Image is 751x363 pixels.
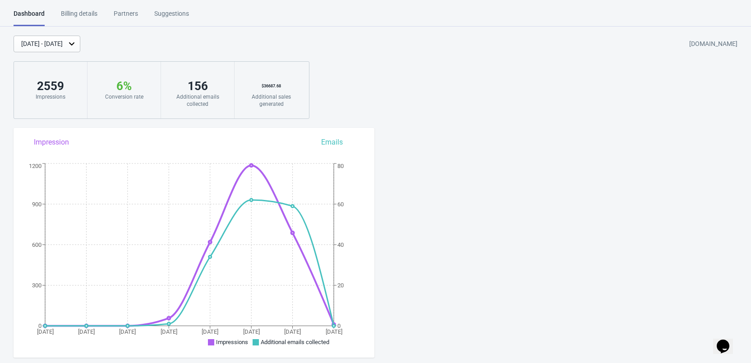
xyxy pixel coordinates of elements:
tspan: [DATE] [78,328,95,335]
iframe: chat widget [713,327,742,354]
tspan: [DATE] [37,328,54,335]
span: Additional emails collected [261,339,329,345]
div: Additional sales generated [244,93,299,108]
div: Dashboard [14,9,45,26]
tspan: [DATE] [326,328,342,335]
div: [DOMAIN_NAME] [689,36,737,52]
tspan: [DATE] [284,328,301,335]
div: Impressions [23,93,78,100]
tspan: 600 [32,241,41,248]
tspan: 0 [38,322,41,329]
tspan: [DATE] [119,328,136,335]
tspan: 20 [337,282,344,289]
tspan: 60 [337,201,344,208]
tspan: 300 [32,282,41,289]
div: 2559 [23,79,78,93]
span: Impressions [216,339,248,345]
div: Conversion rate [97,93,152,100]
div: Suggestions [154,9,189,25]
tspan: 900 [32,201,41,208]
div: Additional emails collected [170,93,225,108]
tspan: 40 [337,241,344,248]
div: Partners [114,9,138,25]
div: Billing details [61,9,97,25]
tspan: 1200 [29,163,41,169]
div: 156 [170,79,225,93]
div: $ 36687.68 [244,79,299,93]
tspan: 0 [337,322,341,329]
div: [DATE] - [DATE] [21,39,63,49]
tspan: [DATE] [202,328,218,335]
tspan: [DATE] [161,328,177,335]
tspan: [DATE] [243,328,260,335]
tspan: 80 [337,163,344,169]
div: 6 % [97,79,152,93]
